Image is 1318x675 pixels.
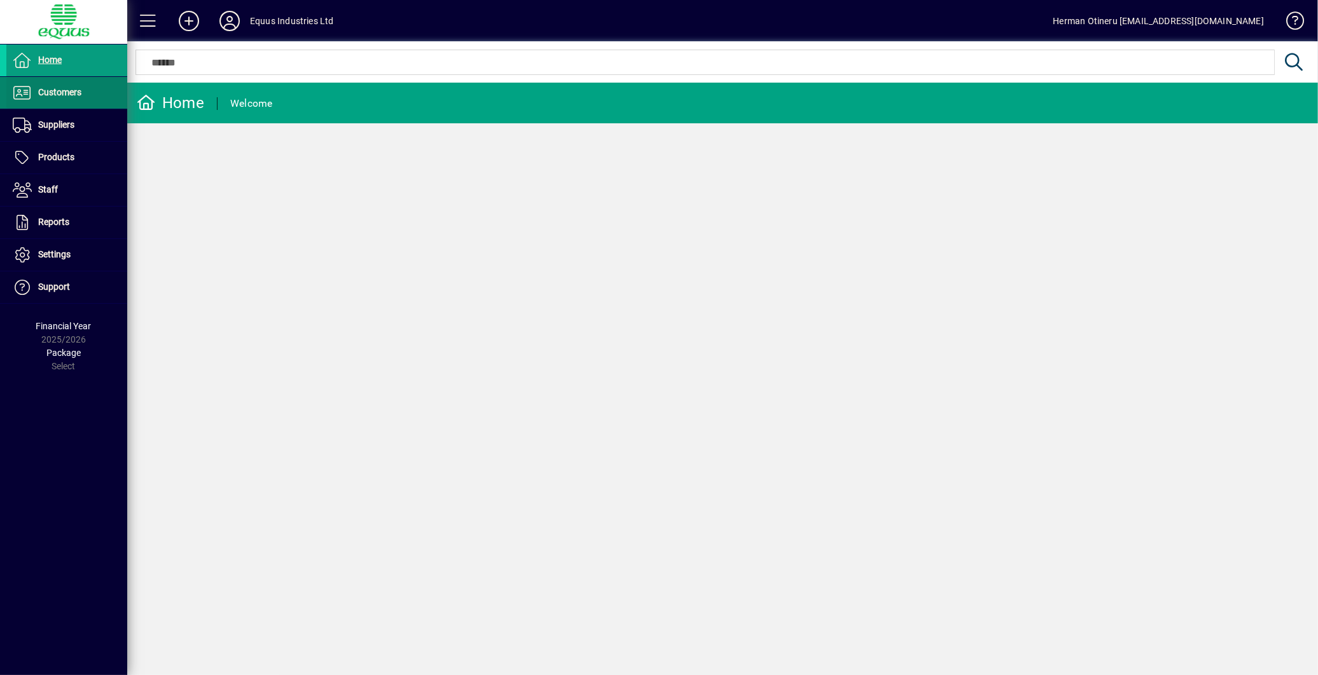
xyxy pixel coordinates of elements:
[38,282,70,292] span: Support
[230,93,273,114] div: Welcome
[1053,11,1264,31] div: Herman Otineru [EMAIL_ADDRESS][DOMAIN_NAME]
[137,93,204,113] div: Home
[6,271,127,303] a: Support
[46,348,81,358] span: Package
[6,207,127,238] a: Reports
[38,119,74,130] span: Suppliers
[6,109,127,141] a: Suppliers
[38,55,62,65] span: Home
[36,321,92,331] span: Financial Year
[38,87,81,97] span: Customers
[6,77,127,109] a: Customers
[38,217,69,227] span: Reports
[250,11,334,31] div: Equus Industries Ltd
[169,10,209,32] button: Add
[1277,3,1302,44] a: Knowledge Base
[38,152,74,162] span: Products
[209,10,250,32] button: Profile
[6,174,127,206] a: Staff
[6,142,127,174] a: Products
[6,239,127,271] a: Settings
[38,184,58,194] span: Staff
[38,249,71,259] span: Settings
